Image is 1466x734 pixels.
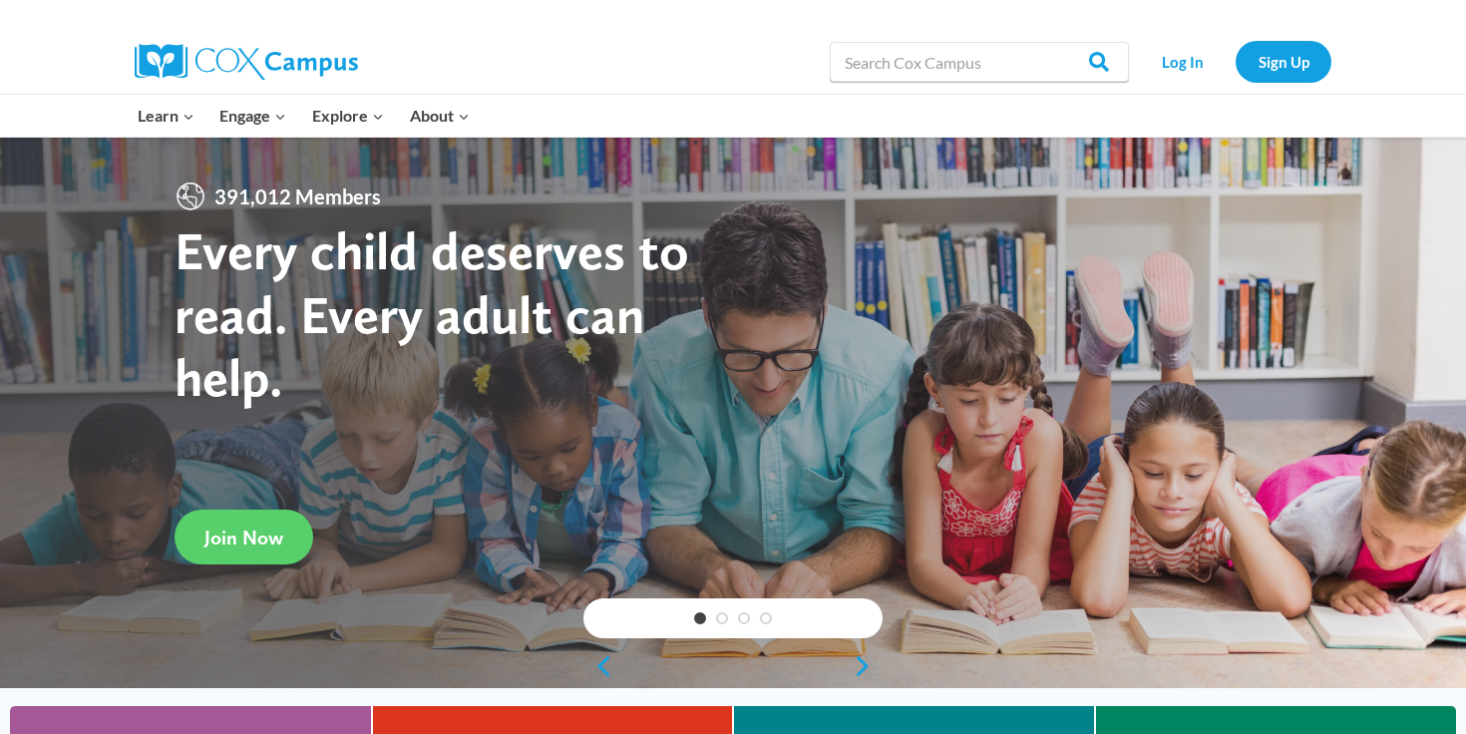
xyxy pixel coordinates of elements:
a: previous [583,654,613,678]
span: About [410,103,470,129]
div: content slider buttons [583,646,883,686]
a: Sign Up [1236,41,1331,82]
a: 1 [694,612,706,624]
span: Join Now [204,526,283,550]
a: 3 [738,612,750,624]
input: Search Cox Campus [830,42,1129,82]
strong: Every child deserves to read. Every adult can help. [175,218,689,409]
a: 4 [760,612,772,624]
nav: Secondary Navigation [1139,41,1331,82]
a: Join Now [175,510,313,564]
img: Cox Campus [135,44,358,80]
span: Engage [219,103,286,129]
a: Log In [1139,41,1226,82]
nav: Primary Navigation [125,95,482,137]
span: 391,012 Members [206,181,389,212]
a: next [853,654,883,678]
span: Learn [138,103,194,129]
a: 2 [716,612,728,624]
span: Explore [312,103,384,129]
